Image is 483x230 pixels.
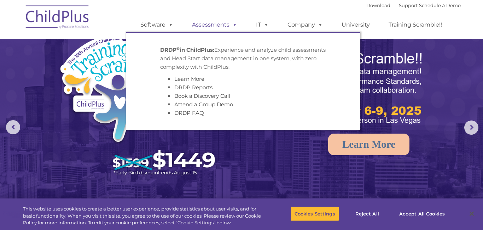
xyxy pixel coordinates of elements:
a: Attend a Group Demo [174,101,233,108]
a: Schedule A Demo [419,2,461,8]
img: ChildPlus by Procare Solutions [22,0,93,36]
a: University [334,18,377,32]
a: Support [399,2,418,8]
strong: DRDP in ChildPlus: [160,46,214,53]
a: Training Scramble!! [382,18,449,32]
a: DRDP FAQ [174,110,204,116]
a: Learn More [328,134,409,155]
a: IT [249,18,276,32]
button: Cookies Settings [291,206,339,221]
sup: © [176,46,180,51]
font: | [366,2,461,8]
a: Book a Discovery Call [174,92,230,99]
div: This website uses cookies to create a better user experience, provide statistics about user visit... [23,206,266,226]
a: Software [133,18,180,32]
a: Company [280,18,330,32]
a: Assessments [185,18,244,32]
a: Learn More [174,75,204,82]
button: Close [464,206,479,221]
a: DRDP Reports [174,84,213,91]
p: Experience and analyze child assessments and Head Start data management in one system, with zero ... [160,46,326,71]
button: Accept All Cookies [395,206,449,221]
button: Reject All [345,206,389,221]
a: Download [366,2,390,8]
